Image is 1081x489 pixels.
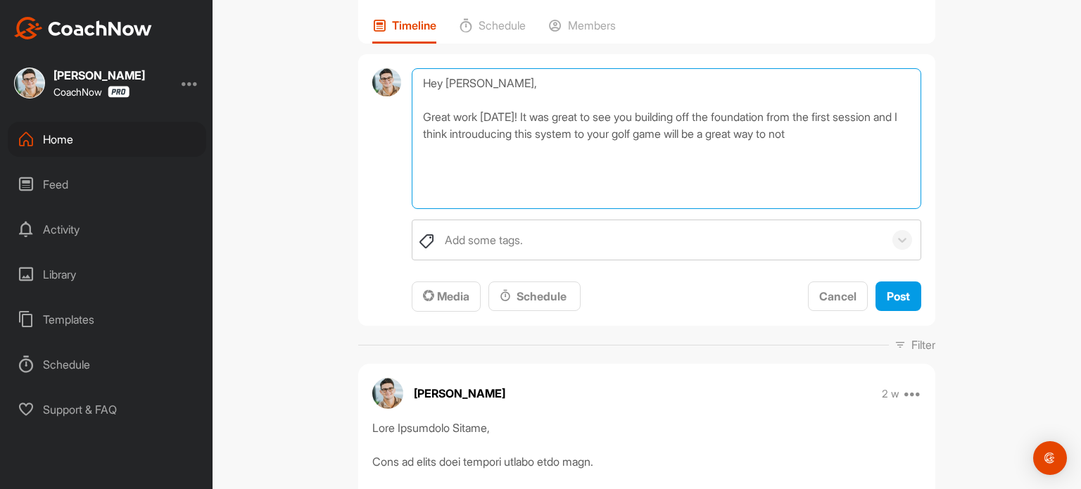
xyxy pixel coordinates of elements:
div: Feed [8,167,206,202]
p: Filter [911,336,935,353]
textarea: Hey [PERSON_NAME], Great work [DATE]! It was great to see you building off the foundation from th... [412,68,921,209]
span: Media [423,289,469,303]
button: Post [875,281,921,312]
span: Cancel [819,289,856,303]
p: 2 w [882,387,899,401]
p: Members [568,18,616,32]
div: Templates [8,302,206,337]
p: Timeline [392,18,436,32]
div: Support & FAQ [8,392,206,427]
button: Media [412,281,481,312]
div: Schedule [500,288,569,305]
img: square_c3bee15a0560b13e5f9e9ae45c874ab5.jpg [14,68,45,99]
div: CoachNow [53,86,129,98]
img: avatar [372,68,401,97]
img: CoachNow [14,17,152,39]
div: Activity [8,212,206,247]
div: Library [8,257,206,292]
p: [PERSON_NAME] [414,385,505,402]
p: Schedule [479,18,526,32]
img: avatar [372,378,403,409]
span: Post [887,289,910,303]
div: Schedule [8,347,206,382]
div: Home [8,122,206,157]
button: Cancel [808,281,868,312]
div: Open Intercom Messenger [1033,441,1067,475]
div: Add some tags. [445,231,523,248]
img: CoachNow Pro [108,86,129,98]
div: [PERSON_NAME] [53,70,145,81]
